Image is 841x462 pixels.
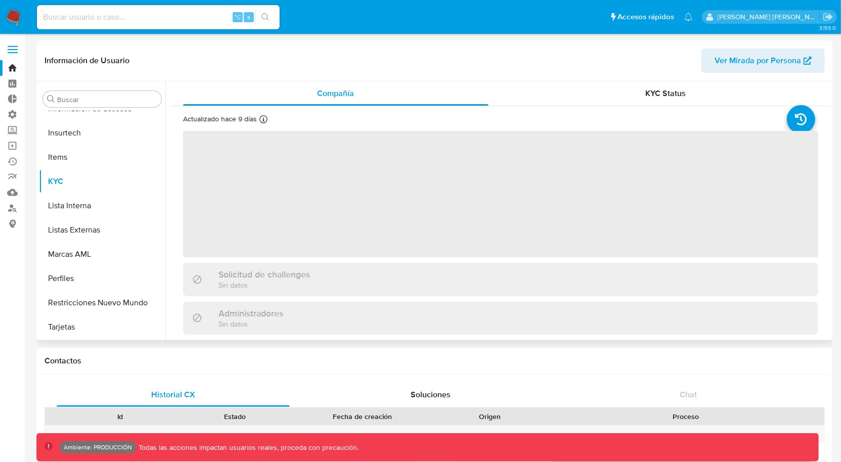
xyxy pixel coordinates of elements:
div: Id [70,411,170,422]
button: Buscar [47,95,55,103]
h3: Administradores [218,308,283,319]
p: Todas las acciones impactan usuarios reales, proceda con precaución. [136,443,359,452]
h1: Contactos [45,356,825,366]
div: Solicitud de challengesSin datos [183,263,818,296]
button: Ver Mirada por Persona [701,49,825,73]
button: Restricciones Nuevo Mundo [39,291,165,315]
span: Chat [680,389,697,400]
span: Historial CX [151,389,195,400]
span: s [247,12,250,22]
input: Buscar [57,95,157,104]
span: ⌥ [234,12,241,22]
button: Perfiles [39,266,165,291]
span: Compañía [318,87,355,99]
div: Fecha de creación [299,411,425,422]
a: Notificaciones [684,13,693,21]
button: Items [39,145,165,169]
p: Ambiente: PRODUCCIÓN [64,445,132,449]
p: christian.palomeque@mercadolibre.com.co [718,12,820,22]
div: Estado [185,411,285,422]
span: KYC Status [645,87,686,99]
button: Insurtech [39,121,165,145]
button: KYC [39,169,165,194]
button: Tarjetas [39,315,165,339]
button: Lista Interna [39,194,165,218]
a: Salir [823,12,833,22]
span: Soluciones [411,389,451,400]
input: Buscar usuario o caso... [37,11,280,24]
button: Marcas AML [39,242,165,266]
button: search-icon [255,10,276,24]
p: Sin datos [218,319,283,329]
h1: Información de Usuario [45,56,129,66]
div: AdministradoresSin datos [183,302,818,335]
div: Proceso [554,411,817,422]
button: Listas Externas [39,218,165,242]
p: Actualizado hace 9 días [183,114,257,124]
h3: Solicitud de challenges [218,269,310,280]
span: Accesos rápidos [617,12,674,22]
div: Origen [439,411,540,422]
span: Ver Mirada por Persona [715,49,801,73]
span: ‌ [183,131,818,257]
p: Sin datos [218,280,310,290]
